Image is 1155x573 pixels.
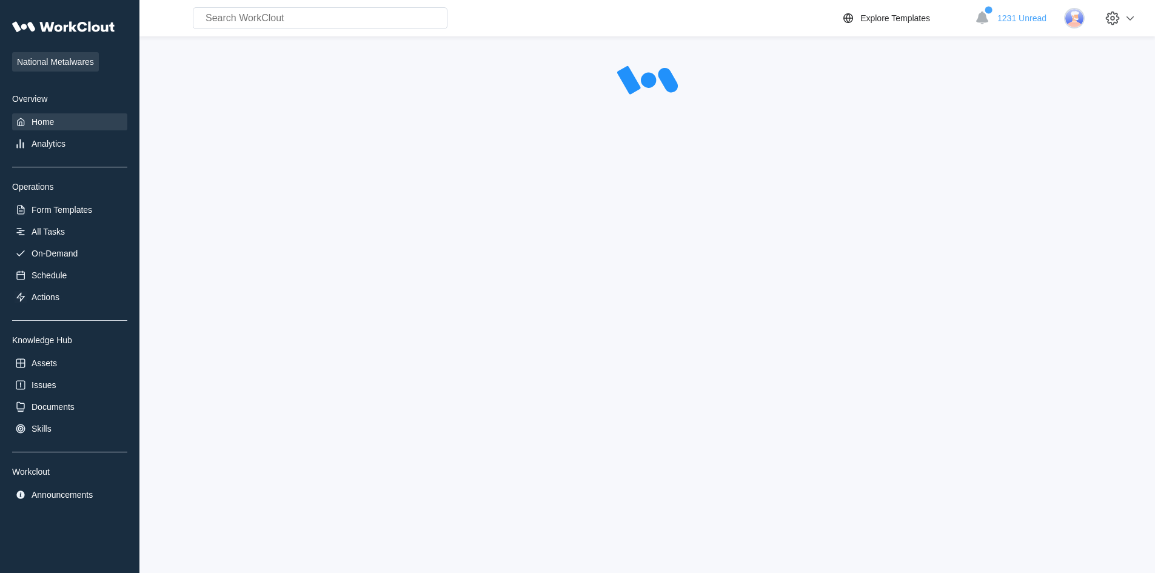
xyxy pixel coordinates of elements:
a: Schedule [12,267,127,284]
a: All Tasks [12,223,127,240]
span: National Metalwares [12,52,99,72]
a: Home [12,113,127,130]
div: Home [32,117,54,127]
img: user-3.png [1064,8,1085,28]
div: Documents [32,402,75,412]
div: Announcements [32,490,93,500]
div: Actions [32,292,59,302]
a: Announcements [12,486,127,503]
div: Skills [32,424,52,434]
a: Actions [12,289,127,306]
a: Form Templates [12,201,127,218]
a: Analytics [12,135,127,152]
div: On-Demand [32,249,78,258]
div: Schedule [32,270,67,280]
div: Issues [32,380,56,390]
div: Analytics [32,139,65,149]
div: Explore Templates [860,13,930,23]
a: Skills [12,420,127,437]
div: Overview [12,94,127,104]
a: Assets [12,355,127,372]
div: All Tasks [32,227,65,236]
a: Documents [12,398,127,415]
a: Explore Templates [841,11,969,25]
div: Form Templates [32,205,92,215]
div: Knowledge Hub [12,335,127,345]
div: Assets [32,358,57,368]
a: Issues [12,377,127,394]
a: On-Demand [12,245,127,262]
input: Search WorkClout [193,7,447,29]
div: Workclout [12,467,127,477]
span: 1231 Unread [997,13,1046,23]
div: Operations [12,182,127,192]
